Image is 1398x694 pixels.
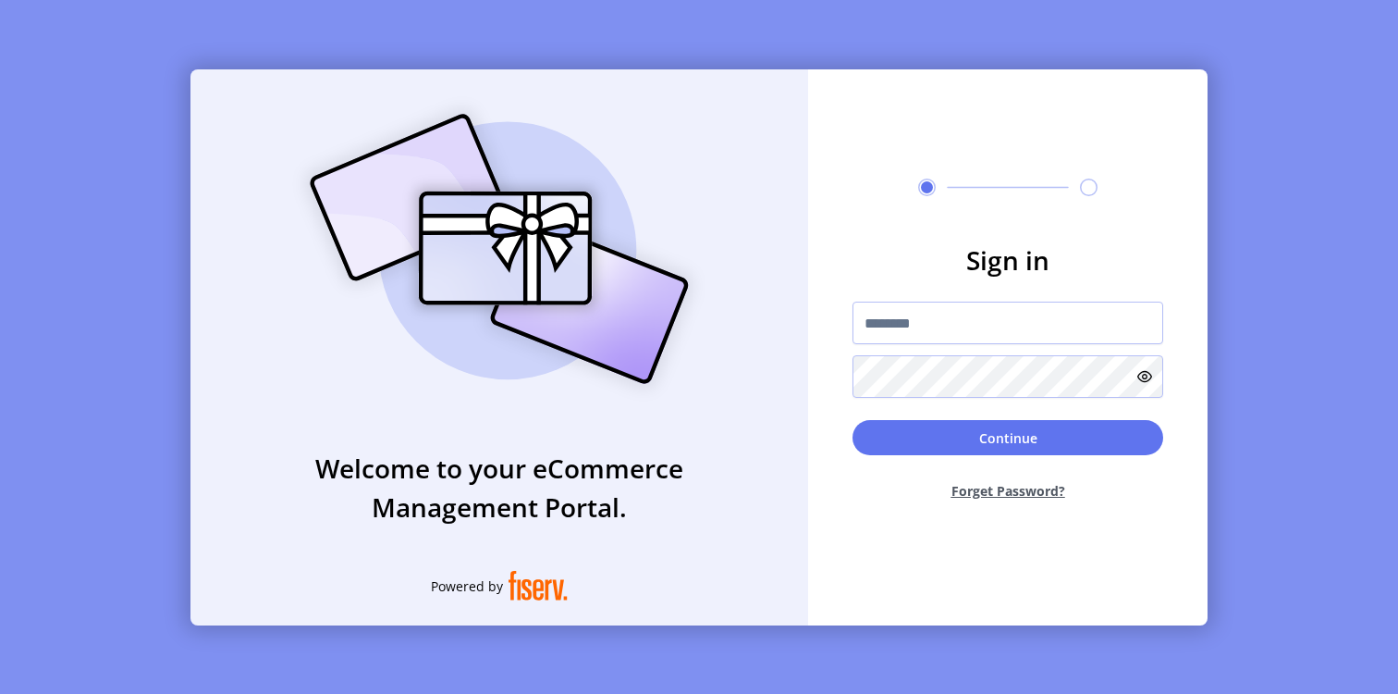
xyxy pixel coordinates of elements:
[431,576,503,596] span: Powered by
[282,93,717,404] img: card_Illustration.svg
[852,420,1163,455] button: Continue
[852,466,1163,515] button: Forget Password?
[190,449,808,527] h3: Welcome to your eCommerce Management Portal.
[852,241,1163,279] h3: Sign in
